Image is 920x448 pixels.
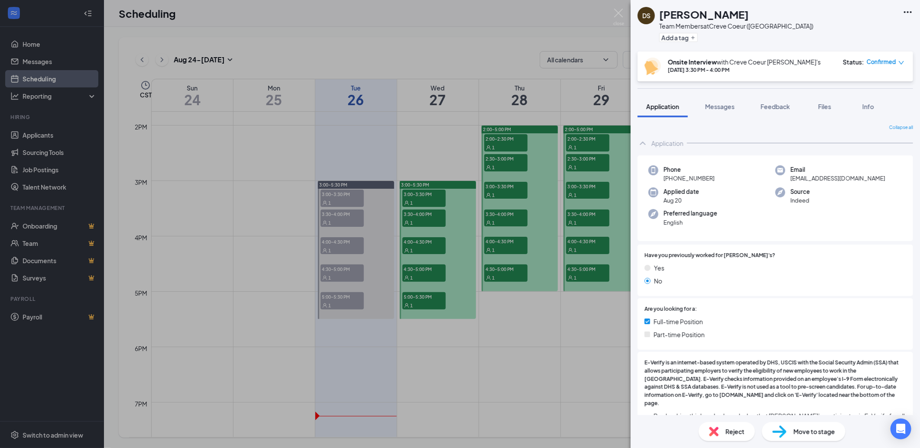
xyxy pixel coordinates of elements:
[818,103,831,110] span: Files
[891,419,911,439] div: Open Intercom Messenger
[761,103,790,110] span: Feedback
[668,58,717,66] b: Onsite Interview
[664,196,699,205] span: Aug 20
[790,174,885,183] span: [EMAIL_ADDRESS][DOMAIN_NAME]
[651,139,684,148] div: Application
[790,196,810,205] span: Indeed
[867,58,896,66] span: Confirmed
[903,7,913,17] svg: Ellipses
[638,138,648,148] svg: ChevronUp
[843,58,864,66] div: Status :
[790,187,810,196] span: Source
[659,33,698,42] button: PlusAdd a tag
[654,411,906,430] span: By checking this box, I acknowledge that [PERSON_NAME]’s participates in E-Verify for all positions.
[654,276,662,286] span: No
[668,58,821,66] div: with Creve Coeur [PERSON_NAME]'s
[645,305,697,313] span: Are you looking for a:
[705,103,735,110] span: Messages
[664,187,699,196] span: Applied date
[726,427,745,436] span: Reject
[898,60,904,66] span: down
[889,124,913,131] span: Collapse all
[690,35,696,40] svg: Plus
[664,218,717,227] span: English
[664,165,715,174] span: Phone
[645,251,775,260] span: Have you previously worked for [PERSON_NAME]'s?
[659,22,813,30] div: Team Members at Creve Coeur ([GEOGRAPHIC_DATA])
[646,103,679,110] span: Application
[645,359,906,408] span: E-Verify is an internet-based system operated by DHS, USCIS with the Social Security Admin (SSA) ...
[664,174,715,183] span: [PHONE_NUMBER]
[654,330,705,339] span: Part-time Position
[664,209,717,218] span: Preferred language
[862,103,874,110] span: Info
[659,7,749,22] h1: [PERSON_NAME]
[654,263,664,273] span: Yes
[654,317,703,326] span: Full-time Position
[642,11,651,20] div: DS
[794,427,835,436] span: Move to stage
[668,66,821,74] div: [DATE] 3:30 PM - 4:00 PM
[790,165,885,174] span: Email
